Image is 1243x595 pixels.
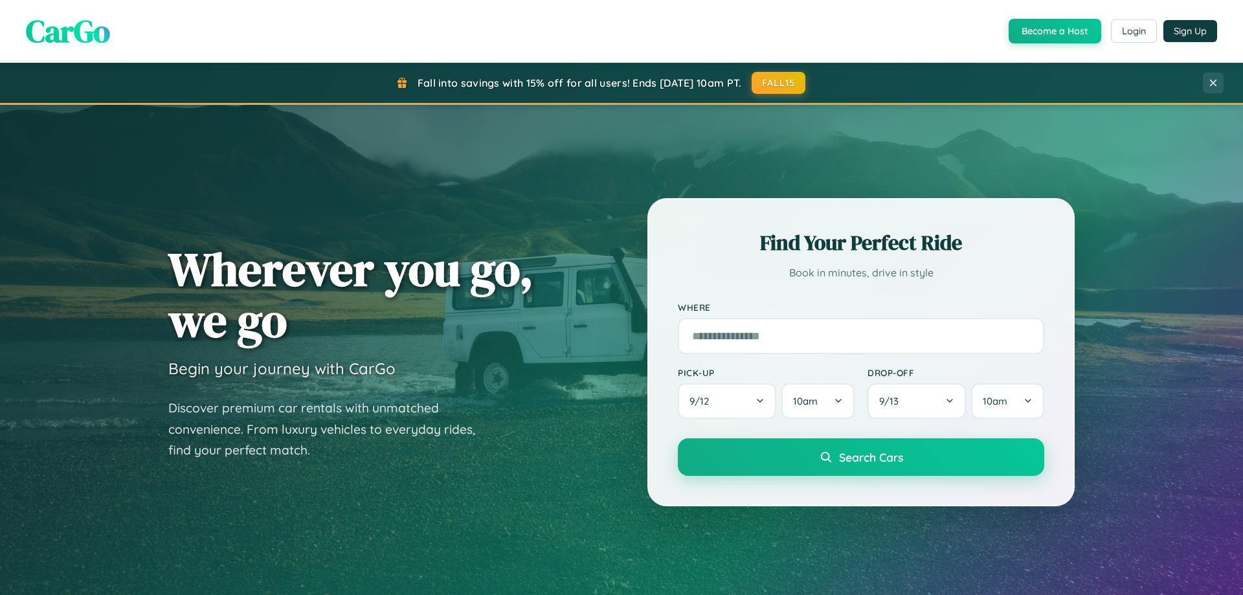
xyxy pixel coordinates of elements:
[678,264,1044,282] p: Book in minutes, drive in style
[879,395,905,407] span: 9 / 13
[418,76,742,89] span: Fall into savings with 15% off for all users! Ends [DATE] 10am PT.
[868,383,966,419] button: 9/13
[168,398,492,461] p: Discover premium car rentals with unmatched convenience. From luxury vehicles to everyday rides, ...
[678,367,855,378] label: Pick-up
[168,243,533,346] h1: Wherever you go, we go
[1163,20,1217,42] button: Sign Up
[781,383,855,419] button: 10am
[983,395,1007,407] span: 10am
[839,450,903,464] span: Search Cars
[689,395,715,407] span: 9 / 12
[971,383,1044,419] button: 10am
[1111,19,1157,43] button: Login
[1009,19,1101,43] button: Become a Host
[678,438,1044,476] button: Search Cars
[868,367,1044,378] label: Drop-off
[678,383,776,419] button: 9/12
[752,72,806,94] button: FALL15
[168,359,396,378] h3: Begin your journey with CarGo
[793,395,818,407] span: 10am
[26,10,110,52] span: CarGo
[678,302,1044,313] label: Where
[678,229,1044,257] h2: Find Your Perfect Ride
